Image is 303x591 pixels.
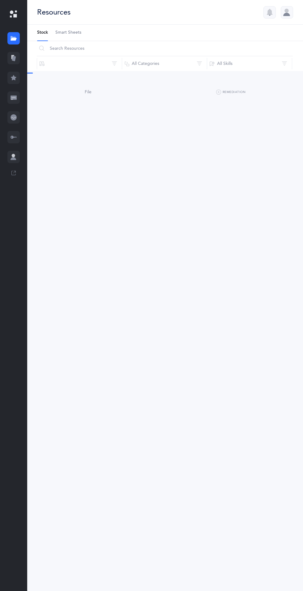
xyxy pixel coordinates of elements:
[37,41,293,56] input: Search Resources
[55,30,81,36] span: Smart Sheets
[37,7,70,17] div: Resources
[216,89,245,96] button: Remediation
[122,56,207,71] button: All Categories
[85,90,92,95] span: File
[207,56,292,71] button: All Skills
